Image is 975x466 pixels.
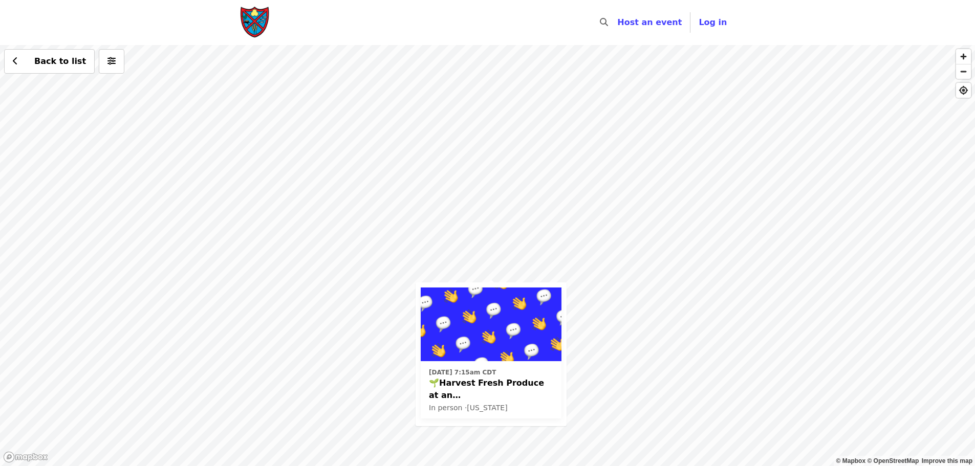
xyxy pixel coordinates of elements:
a: OpenStreetMap [867,457,919,464]
a: Host an event [617,17,682,27]
span: In person · [US_STATE] [429,404,508,412]
span: 🌱Harvest Fresh Produce at an [GEOGRAPHIC_DATA]! Now weekly! [429,377,553,402]
button: Log in [690,12,735,33]
button: Find My Location [956,83,971,98]
button: Zoom In [956,49,971,64]
a: See details for "🌱Harvest Fresh Produce at an East Nashville School Garden! Now weekly!" [421,287,561,418]
a: Mapbox logo [3,451,48,463]
i: sliders-h icon [107,56,116,66]
img: Society of St. Andrew - Home [240,6,271,39]
span: Back to list [34,56,86,66]
a: Map feedback [922,457,972,464]
button: Back to list [4,49,95,74]
button: More filters (0 selected) [99,49,124,74]
button: Zoom Out [956,64,971,79]
i: chevron-left icon [13,56,18,66]
i: search icon [600,17,608,27]
a: Mapbox [836,457,866,464]
input: Search [614,10,622,35]
span: Log in [699,17,727,27]
img: 🌱Harvest Fresh Produce at an East Nashville School Garden! Now weekly! organized by Society of St... [421,287,561,361]
time: [DATE] 7:15am CDT [429,368,496,377]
